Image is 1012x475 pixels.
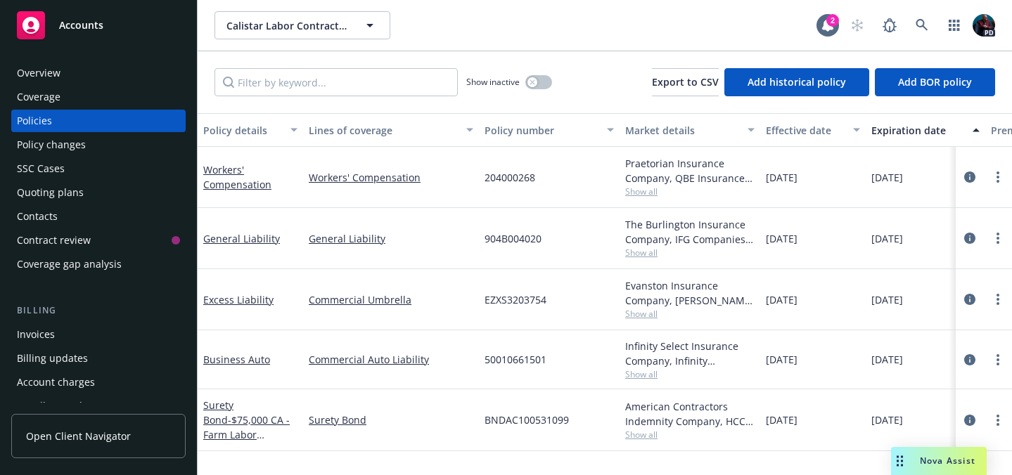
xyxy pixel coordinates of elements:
a: General Liability [309,231,473,246]
span: Show inactive [466,76,520,88]
a: circleInformation [961,412,978,429]
a: SSC Cases [11,157,186,180]
div: Evanston Insurance Company, [PERSON_NAME] Insurance, Amwins [625,278,755,308]
div: Lines of coverage [309,123,458,138]
span: Nova Assist [920,455,975,467]
div: American Contractors Indemnity Company, HCC Surety [625,399,755,429]
button: Effective date [760,113,866,147]
button: Market details [620,113,760,147]
a: Commercial Auto Liability [309,352,473,367]
span: 904B004020 [485,231,542,246]
span: [DATE] [871,412,903,427]
div: Billing updates [17,347,88,370]
a: Excess Liability [203,293,274,306]
button: Add historical policy [724,68,869,96]
div: Policy changes [17,134,86,156]
span: Calistar Labor Contracting, Inc. [226,18,348,33]
a: Workers' Compensation [309,170,473,185]
span: Show all [625,247,755,259]
a: Invoices [11,323,186,346]
a: more [989,230,1006,247]
a: Report a Bug [876,11,904,39]
button: Expiration date [866,113,985,147]
span: [DATE] [766,292,798,307]
span: Export to CSV [652,75,719,89]
a: Policies [11,110,186,132]
span: - $75,000 CA - Farm Labor Contractor [203,413,290,456]
span: [DATE] [871,170,903,185]
a: Switch app [940,11,968,39]
a: more [989,291,1006,308]
input: Filter by keyword... [214,68,458,96]
span: 204000268 [485,170,535,185]
a: Business Auto [203,353,270,366]
span: [DATE] [871,352,903,367]
a: more [989,412,1006,429]
div: Infinity Select Insurance Company, Infinity ([PERSON_NAME]) [625,339,755,368]
span: Show all [625,308,755,320]
a: Commercial Umbrella [309,292,473,307]
span: Add historical policy [748,75,846,89]
a: Quoting plans [11,181,186,204]
a: circleInformation [961,169,978,186]
a: more [989,351,1006,368]
div: Account charges [17,371,95,393]
a: Workers' Compensation [203,163,271,191]
div: Coverage [17,86,60,108]
img: photo [973,14,995,37]
a: Coverage [11,86,186,108]
div: The Burlington Insurance Company, IFG Companies, Amwins [625,217,755,247]
span: Open Client Navigator [26,429,131,443]
div: Policies [17,110,52,132]
a: Surety Bond [309,412,473,427]
a: Surety Bond [203,398,290,456]
div: Market details [625,123,739,138]
div: Overview [17,62,60,84]
span: EZXS3203754 [485,292,546,307]
div: Contacts [17,205,58,228]
a: Policy changes [11,134,186,156]
div: Invoices [17,323,55,346]
a: circleInformation [961,230,978,247]
div: Effective date [766,123,845,138]
a: Accounts [11,6,186,45]
a: more [989,169,1006,186]
a: Search [908,11,936,39]
button: Export to CSV [652,68,719,96]
a: General Liability [203,232,280,245]
div: Quoting plans [17,181,84,204]
span: [DATE] [766,352,798,367]
a: Start snowing [843,11,871,39]
span: [DATE] [766,170,798,185]
span: [DATE] [766,231,798,246]
button: Nova Assist [891,447,987,475]
div: Drag to move [891,447,909,475]
span: Add BOR policy [898,75,972,89]
button: Policy details [198,113,303,147]
div: Praetorian Insurance Company, QBE Insurance Group, Foresight Insurance [625,156,755,186]
span: Show all [625,186,755,197]
div: Policy number [485,123,598,138]
div: Policy details [203,123,282,138]
div: Installment plans [17,395,99,417]
a: Billing updates [11,347,186,370]
a: Overview [11,62,186,84]
span: Show all [625,368,755,380]
span: [DATE] [871,292,903,307]
div: Billing [11,304,186,318]
div: Contract review [17,229,91,252]
span: BNDAC100531099 [485,412,569,427]
a: Installment plans [11,395,186,417]
span: Show all [625,429,755,441]
span: [DATE] [766,412,798,427]
button: Add BOR policy [875,68,995,96]
div: SSC Cases [17,157,65,180]
button: Policy number [479,113,620,147]
span: Accounts [59,20,103,31]
a: circleInformation [961,351,978,368]
button: Calistar Labor Contracting, Inc. [214,11,390,39]
div: 2 [826,14,839,27]
a: Contacts [11,205,186,228]
span: [DATE] [871,231,903,246]
a: circleInformation [961,291,978,308]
